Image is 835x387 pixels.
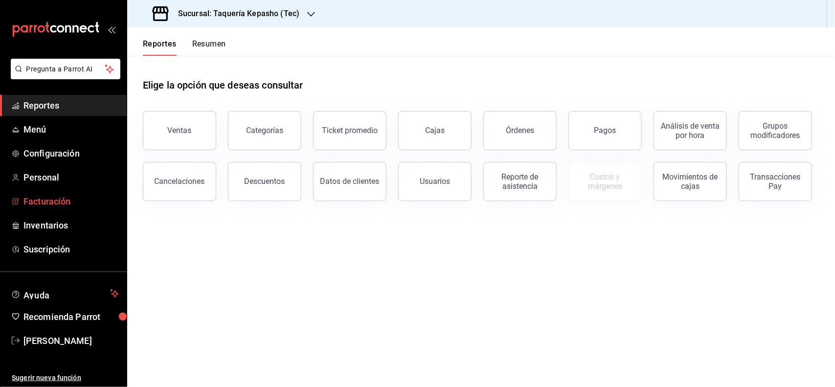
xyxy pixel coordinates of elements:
[23,310,119,323] span: Recomienda Parrot
[23,99,119,112] span: Reportes
[483,162,557,201] button: Reporte de asistencia
[168,126,192,135] div: Ventas
[23,123,119,136] span: Menú
[745,172,806,191] div: Transacciones Pay
[23,243,119,256] span: Suscripción
[660,121,721,140] div: Análisis de venta por hora
[660,172,721,191] div: Movimientos de cajas
[143,39,177,56] button: Reportes
[313,162,386,201] button: Datos de clientes
[654,162,727,201] button: Movimientos de cajas
[23,334,119,347] span: [PERSON_NAME]
[143,78,303,92] h1: Elige la opción que deseas consultar
[143,111,216,150] button: Ventas
[420,177,450,186] div: Usuarios
[398,162,472,201] button: Usuarios
[23,147,119,160] span: Configuración
[594,126,616,135] div: Pagos
[23,288,106,299] span: Ayuda
[228,111,301,150] button: Categorías
[483,111,557,150] button: Órdenes
[506,126,534,135] div: Órdenes
[654,111,727,150] button: Análisis de venta por hora
[745,121,806,140] div: Grupos modificadores
[12,373,119,383] span: Sugerir nueva función
[143,162,216,201] button: Cancelaciones
[23,219,119,232] span: Inventarios
[398,111,472,150] button: Cajas
[11,59,120,79] button: Pregunta a Parrot AI
[425,126,445,135] div: Cajas
[26,64,105,74] span: Pregunta a Parrot AI
[245,177,285,186] div: Descuentos
[228,162,301,201] button: Descuentos
[739,111,812,150] button: Grupos modificadores
[313,111,386,150] button: Ticket promedio
[143,39,226,56] div: navigation tabs
[490,172,550,191] div: Reporte de asistencia
[246,126,283,135] div: Categorías
[322,126,378,135] div: Ticket promedio
[23,195,119,208] span: Facturación
[170,8,299,20] h3: Sucursal: Taquería Kepasho (Tec)
[739,162,812,201] button: Transacciones Pay
[192,39,226,56] button: Resumen
[320,177,380,186] div: Datos de clientes
[568,162,642,201] button: Contrata inventarios para ver este reporte
[23,171,119,184] span: Personal
[7,71,120,81] a: Pregunta a Parrot AI
[575,172,635,191] div: Costos y márgenes
[155,177,205,186] div: Cancelaciones
[108,25,115,33] button: open_drawer_menu
[568,111,642,150] button: Pagos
